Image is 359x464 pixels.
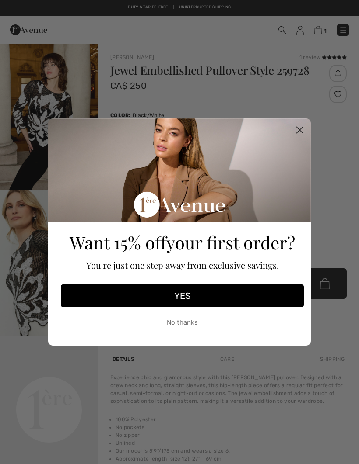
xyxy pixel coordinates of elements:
[70,231,166,254] span: Want 15% off
[292,122,307,138] button: Close dialog
[86,259,279,271] span: You're just one step away from exclusive savings.
[166,231,295,254] span: your first order?
[61,284,304,307] button: YES
[61,312,304,333] button: No thanks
